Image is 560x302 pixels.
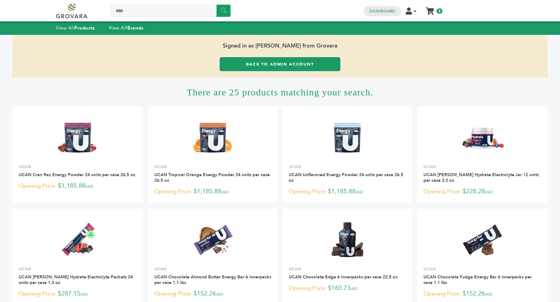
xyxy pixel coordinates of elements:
strong: Products [74,25,95,31]
p: $1,185.88 [19,181,137,191]
h1: There are 25 products matching your search. [12,77,548,107]
p: $152.26 [154,289,272,299]
span: USD [221,190,229,194]
span: Opening Price: [154,290,192,298]
span: Opening Price: [289,187,326,196]
span: Signed in as [PERSON_NAME] from Grovara [12,35,548,57]
img: UCAN Tropical Orange Energy Powder 24 units per case 26.5 oz [190,115,236,160]
a: UCAN Unflavored Energy Powder 24 units per case 26.5 oz [289,172,403,183]
span: USD [485,292,492,297]
span: USD [356,190,363,194]
a: Back to Admin Account [220,57,340,71]
span: USD [86,184,93,189]
img: UCAN Berry Hydrate Electrolyte Packets 24 units per case 1.3 oz [55,217,100,262]
a: UCAN Chocolate Almond Butter Energy Bar 6 innerpacks per case 1.1 lbs [154,274,271,286]
img: UCAN Chocolate Edge 6 innerpacks per case 22.5 oz [325,217,370,262]
p: $160.73 [289,284,406,293]
span: Opening Price: [19,182,56,190]
p: $287.15 [19,289,137,299]
p: UCAN [154,164,272,170]
p: UCAN [289,164,406,170]
p: UCAN [289,266,406,272]
a: View AllProducts [56,25,95,31]
p: $152.26 [423,289,542,299]
a: UCAN [PERSON_NAME] Hydrate Electrolyte Packets 24 units per case 1.3 oz [19,274,133,286]
strong: Brands [127,25,143,31]
img: UCAN Cran Raz Energy Powder 24 units per case 26.5 oz [55,115,100,160]
a: UCAN Chocolate Edge 6 innerpacks per case 22.5 oz [289,274,398,280]
img: UCAN Chocolate Almond Butter Energy Bar 6 innerpacks per case 1.1 lbs [190,217,236,262]
p: UCAN [423,164,542,170]
img: UCAN Unflavored Energy Powder 24 units per case 26.5 oz [325,115,370,160]
a: UCAN Chocolate Fudge Energy Bar 6 innerpacks per case 1.1 lbs [423,274,532,286]
span: USD [350,286,358,291]
span: USD [80,292,88,297]
span: Opening Price: [423,290,461,298]
span: Opening Price: [19,290,56,298]
span: USD [485,190,492,194]
img: UCAN Chocolate Fudge Energy Bar 6 innerpacks per case 1.1 lbs [460,217,505,262]
span: Opening Price: [154,187,192,196]
input: Search a product or brand... [111,5,231,17]
img: UCAN Berry Hydrate Electrolyte Jar 12 units per case 3.2 oz [460,115,505,160]
a: UCAN [PERSON_NAME] Hydrate Electrolyte Jar 12 units per case 3.2 oz [423,172,539,183]
p: UCAN [423,266,542,272]
p: UCAN [19,164,137,170]
span: Opening Price: [289,284,326,292]
p: UCAN [19,266,137,272]
p: UCAN [154,266,272,272]
a: Dashboard [369,8,395,14]
p: $1,185.88 [289,187,406,196]
p: $228.28 [423,187,542,196]
span: USD [216,292,223,297]
span: 3 [436,8,442,14]
a: My Cart [427,6,434,12]
p: $1,185.88 [154,187,272,196]
a: View AllBrands [109,25,144,31]
a: UCAN Cran Raz Energy Powder 24 units per case 26.5 oz [19,172,135,178]
span: Opening Price: [423,187,461,196]
a: UCAN Tropical Orange Energy Powder 24 units per case 26.5 oz [154,172,270,183]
